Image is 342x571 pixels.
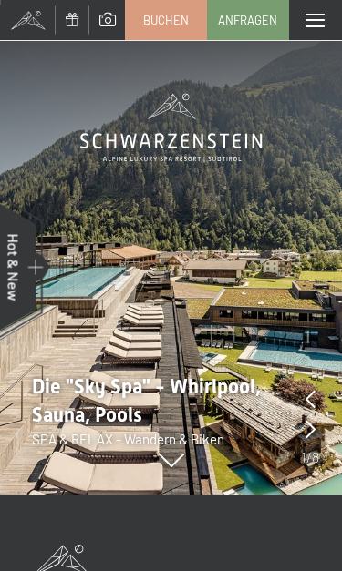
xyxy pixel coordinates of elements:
span: Anfragen [218,12,277,28]
span: SPA & RELAX - Wandern & Biken [32,431,224,447]
span: Hot & New [5,233,23,301]
span: Buchen [143,12,189,28]
span: Die "Sky Spa" - Whirlpool, Sauna, Pools [32,375,261,426]
span: 8 [312,447,319,467]
span: 1 [301,447,306,467]
span: / [306,447,312,467]
a: Buchen [126,1,206,39]
a: Anfragen [208,1,288,39]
